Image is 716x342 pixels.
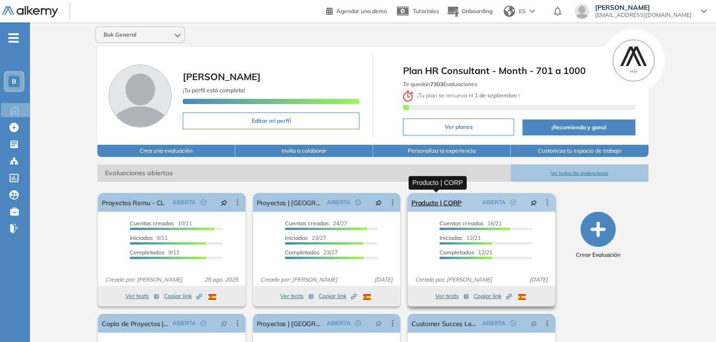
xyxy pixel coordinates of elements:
a: Agendar una demo [326,5,387,16]
img: ESP [518,294,526,300]
span: 16/21 [440,220,502,227]
button: Editar mi perfil [183,112,359,129]
span: pushpin [375,199,382,206]
span: [DATE] [371,275,396,284]
span: pushpin [375,320,382,327]
span: Cuentas creadas [440,220,484,227]
span: Creado por: [PERSON_NAME] [102,275,186,284]
span: check-circle [201,200,206,205]
button: Invita a colaborar [235,145,373,157]
a: Proyectos | [GEOGRAPHIC_DATA] (Nueva) [257,314,323,333]
span: 23/27 [285,234,326,241]
button: Customiza tu espacio de trabajo [511,145,649,157]
img: clock-svg [403,90,413,102]
button: pushpin [368,316,389,331]
button: pushpin [368,195,389,210]
span: Onboarding [462,7,492,15]
span: pushpin [221,199,227,206]
span: ABIERTA [482,198,506,207]
button: Copiar link [164,290,202,302]
span: ABIERTA [172,198,196,207]
span: [DATE] [526,275,552,284]
button: Onboarding [447,1,492,22]
button: Copiar link [319,290,357,302]
img: arrow [530,9,535,13]
a: Customer Succes Lead [411,314,478,333]
span: 24/27 [285,220,347,227]
button: Ver tests [435,290,469,302]
span: Cuentas creadas [130,220,174,227]
a: Proyectos | [GEOGRAPHIC_DATA] [257,193,323,212]
span: Evaluaciones abiertas [97,164,511,182]
span: 12/21 [440,249,492,256]
a: Copia de Proyectos | [GEOGRAPHIC_DATA] (Nueva) [102,314,168,333]
button: Ver tests [126,290,159,302]
span: B [12,78,16,85]
iframe: Chat Widget [548,234,716,342]
span: check-circle [510,200,516,205]
span: 10/11 [130,220,192,227]
span: check-circle [355,200,361,205]
span: Creado por: [PERSON_NAME] [411,275,496,284]
span: [PERSON_NAME] [183,71,261,82]
button: ¡Recomienda y gana! [522,119,635,135]
span: ABIERTA [327,198,351,207]
span: 25 ago. 2025 [201,275,242,284]
span: pushpin [530,199,537,206]
img: ESP [209,294,216,300]
span: Iniciadas [440,234,462,241]
span: [EMAIL_ADDRESS][DOMAIN_NAME] [595,11,692,19]
b: 1 de septiembre [473,92,518,99]
span: Copiar link [164,292,202,300]
span: Completados [440,249,474,256]
span: ¡Tu perfil está completo! [183,87,245,94]
span: ¡ Tu plan se renueva el ! [403,92,520,99]
span: Plan HR Consultant - Month - 701 a 1000 [403,64,635,78]
button: Crear Evaluación [576,212,620,259]
span: Agendar una demo [336,7,387,15]
span: ABIERTA [172,319,196,327]
span: check-circle [510,320,516,326]
span: 23/27 [285,249,338,256]
span: check-circle [201,320,206,326]
span: Te quedan Evaluaciones [403,81,477,88]
span: 12/21 [440,234,481,241]
span: Creado por: [PERSON_NAME] [257,275,341,284]
span: check-circle [355,320,361,326]
span: Completados [130,249,164,256]
span: Tutoriales [413,7,439,15]
a: Producto | CORP [411,193,462,212]
span: Iniciadas [130,234,153,241]
span: ABIERTA [482,319,506,327]
button: pushpin [523,316,544,331]
span: Copiar link [474,292,512,300]
div: Producto | CORP [409,176,467,189]
img: ESP [363,294,371,300]
a: Proyectos Remu - CL [102,193,164,212]
i: - [8,37,19,39]
img: world [504,6,515,17]
button: Personaliza la experiencia [373,145,511,157]
button: pushpin [214,316,234,331]
button: Crea una evaluación [97,145,235,157]
button: Copiar link [474,290,512,302]
span: [PERSON_NAME] [595,4,692,11]
span: Iniciadas [285,234,308,241]
span: 9/11 [130,249,179,256]
span: 9/11 [130,234,168,241]
button: Ver tests [280,290,314,302]
img: Foto de perfil [109,65,172,127]
span: Copiar link [319,292,357,300]
button: pushpin [523,195,544,210]
span: Buk General [104,31,136,38]
button: Ver todas las evaluaciones [511,164,649,182]
span: ES [519,7,526,15]
span: pushpin [221,320,227,327]
button: Ver planes [403,119,514,135]
button: pushpin [214,195,234,210]
img: Logo [2,6,58,18]
span: pushpin [530,320,537,327]
span: Cuentas creadas [285,220,329,227]
span: Completados [285,249,320,256]
b: 7303 [430,81,443,88]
